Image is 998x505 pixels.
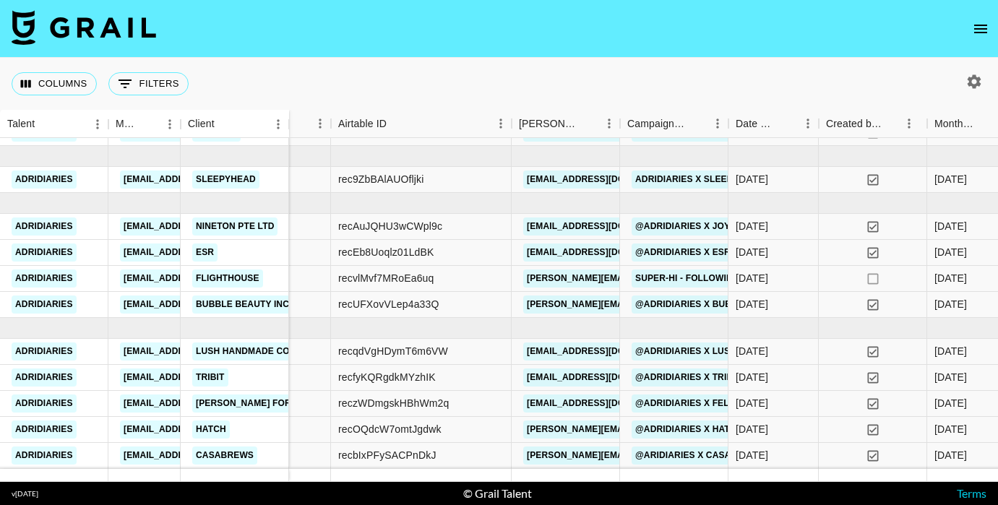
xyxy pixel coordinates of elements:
a: ESR [192,243,218,262]
button: Sort [882,113,903,134]
a: adridiaries [12,368,77,387]
a: @adridiaries x Hatch [632,420,746,439]
a: [EMAIL_ADDRESS][DOMAIN_NAME] [523,217,685,236]
button: Sort [35,114,55,134]
div: 20/07/2025 [736,297,768,311]
button: Menu [707,113,728,134]
div: Client [181,110,289,138]
a: [EMAIL_ADDRESS][DOMAIN_NAME] [120,217,282,236]
div: 21/07/2025 [736,271,768,285]
a: Terms [957,486,986,500]
a: [PERSON_NAME][EMAIL_ADDRESS][PERSON_NAME][DOMAIN_NAME] [523,446,833,465]
button: Menu [898,113,920,134]
div: recEb8Uoqlz01LdBK [338,245,434,259]
div: Client [188,110,215,138]
a: Nineton Pte Ltd [192,217,278,236]
a: adridiaries [12,420,77,439]
a: Hatch [192,420,230,439]
a: Sleepyhead [192,171,259,189]
button: Menu [87,113,108,135]
img: Grail Talent [12,10,156,45]
a: Tribit [192,368,228,387]
div: Manager [116,110,139,138]
a: [EMAIL_ADDRESS][DOMAIN_NAME] [120,394,282,413]
div: 12/06/2025 [736,172,768,186]
button: Select columns [12,72,97,95]
div: Month Due [934,110,976,138]
div: 13/08/2025 [736,370,768,384]
div: Airtable ID [331,110,512,138]
div: 14/08/2025 [736,448,768,462]
button: Menu [598,113,620,134]
div: Date Created [728,110,819,138]
a: Flighthouse [192,269,263,288]
a: adridiaries [12,342,77,361]
button: Show filters [108,72,189,95]
a: [EMAIL_ADDRESS][DOMAIN_NAME] [120,420,282,439]
div: Jul '25 [934,297,967,311]
a: @adridiaries x TRIBIT [632,368,744,387]
button: Sort [387,113,407,134]
div: Booker [512,110,620,138]
div: Jun '25 [934,172,967,186]
div: 13/08/2025 [736,422,768,436]
div: Aug '25 [934,370,967,384]
a: @adridiaries x Joy Plan [632,217,760,236]
a: @adridiaries x LUSH [632,342,740,361]
a: [PERSON_NAME] FOR PERFUMES & COSMETICS TRADING CO. L.L.C [192,394,496,413]
button: Sort [215,114,235,134]
div: Date Created [736,110,777,138]
button: Menu [490,113,512,134]
div: Aug '25 [934,396,967,410]
div: v [DATE] [12,489,38,498]
button: Menu [267,113,289,135]
div: recAuJQHU3wCWpl9c [338,219,442,233]
div: Jul '25 [934,245,967,259]
a: [EMAIL_ADDRESS][DOMAIN_NAME] [120,368,282,387]
button: open drawer [966,14,995,43]
div: Aug '25 [934,448,967,462]
div: Manager [108,110,181,138]
button: Sort [578,113,598,134]
a: [EMAIL_ADDRESS][DOMAIN_NAME] [523,368,685,387]
a: [EMAIL_ADDRESS][DOMAIN_NAME] [120,295,282,314]
a: [EMAIL_ADDRESS][DOMAIN_NAME] [120,243,282,262]
a: [EMAIL_ADDRESS][DOMAIN_NAME] [120,446,282,465]
div: Airtable ID [338,110,387,138]
a: adridiaries x Sleephead [632,171,761,189]
button: Menu [309,113,331,134]
div: recUFXovVLep4a33Q [338,297,439,311]
a: adridiaries [12,394,77,413]
a: [PERSON_NAME][EMAIL_ADDRESS][DOMAIN_NAME] [523,295,759,314]
a: @adridiaries x Bubble [632,295,753,314]
a: @adridiaries x ESR [632,243,734,262]
div: rec9ZbBAlAUOfljki [338,172,423,186]
a: [EMAIL_ADDRESS][DOMAIN_NAME] [523,342,685,361]
div: 13/08/2025 [736,396,768,410]
div: recqdVgHDymT6m6VW [338,344,448,358]
div: recbIxPFySACPnDkJ [338,448,436,462]
a: adridiaries [12,295,77,314]
button: Menu [159,113,181,135]
div: Created by Grail Team [826,110,882,138]
div: 15/07/2025 [736,245,768,259]
a: adridiaries [12,217,77,236]
a: Lush Handmade Cosmetics LTD [192,342,352,361]
button: Sort [777,113,797,134]
a: Casabrews [192,446,257,465]
a: [PERSON_NAME][EMAIL_ADDRESS][PERSON_NAME][DOMAIN_NAME] [523,269,833,288]
button: Sort [687,113,707,134]
div: Aug '25 [934,422,967,436]
a: [EMAIL_ADDRESS][DOMAIN_NAME] [120,171,282,189]
a: [EMAIL_ADDRESS][DOMAIN_NAME] [523,171,685,189]
a: [EMAIL_ADDRESS][DOMAIN_NAME] [523,394,685,413]
a: [EMAIL_ADDRESS][DOMAIN_NAME] [120,342,282,361]
a: [PERSON_NAME][EMAIL_ADDRESS][PERSON_NAME][PERSON_NAME][DOMAIN_NAME] [523,420,907,439]
button: Sort [976,113,996,134]
a: [EMAIL_ADDRESS][DOMAIN_NAME] [523,243,685,262]
div: reczWDmgskHBhWm2q [338,396,449,410]
button: Menu [797,113,819,134]
div: Created by Grail Team [819,110,927,138]
a: Bubble Beauty Inc [192,295,293,314]
div: recvlMvf7MRoEa6uq [338,271,434,285]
